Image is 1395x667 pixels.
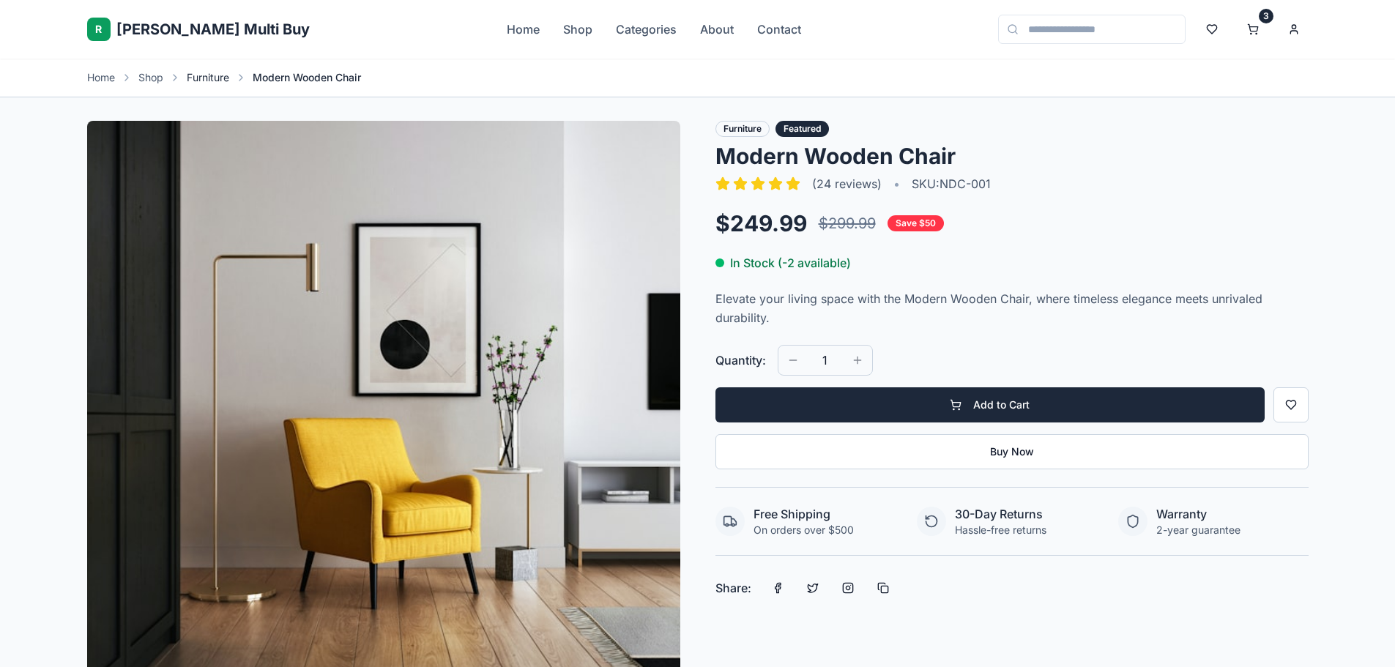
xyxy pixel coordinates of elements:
[775,121,829,137] div: Featured
[715,143,1309,169] h1: Modern Wooden Chair
[1238,15,1268,44] button: 3
[1156,523,1240,537] p: 2-year guarantee
[754,523,854,537] p: On orders over $500
[812,175,882,193] span: (24 reviews)
[715,579,751,597] span: Share:
[138,70,163,85] a: Shop
[1156,505,1240,523] p: Warranty
[715,387,1265,422] button: Add to Cart
[893,175,900,193] span: •
[700,21,734,38] a: About
[1259,9,1273,23] div: 3
[715,210,807,236] span: $ 249.99
[87,70,115,85] a: Home
[757,21,801,38] a: Contact
[116,19,310,40] span: [PERSON_NAME] Multi Buy
[715,121,770,137] div: Furniture
[87,18,310,41] a: R[PERSON_NAME] Multi Buy
[955,523,1046,537] p: Hassle-free returns
[507,21,540,38] a: Home
[808,346,843,375] span: 1
[955,505,1046,523] p: 30-Day Returns
[563,21,592,38] a: Shop
[95,22,102,37] span: R
[819,213,876,234] span: $ 299.99
[616,21,677,38] a: Categories
[715,289,1309,327] p: Elevate your living space with the Modern Wooden Chair, where timeless elegance meets unrivaled d...
[912,175,991,193] span: SKU: NDC-001
[253,70,361,85] span: Modern Wooden Chair
[187,70,229,85] a: Furniture
[715,351,766,369] span: Quantity:
[730,254,851,272] span: In Stock (-2 available)
[888,215,944,231] div: Save $ 50
[715,434,1309,469] button: Buy Now
[754,505,854,523] p: Free Shipping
